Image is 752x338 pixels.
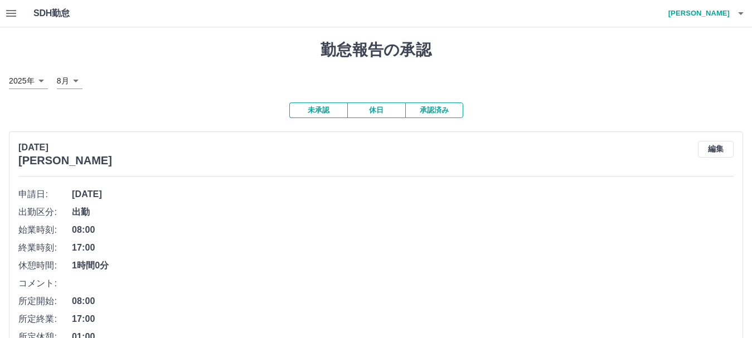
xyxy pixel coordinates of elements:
button: 未承認 [289,102,347,118]
span: 出勤区分: [18,205,72,219]
span: 所定終業: [18,312,72,326]
button: 休日 [347,102,405,118]
span: 17:00 [72,241,734,254]
span: 1時間0分 [72,259,734,272]
span: 所定開始: [18,295,72,308]
span: 出勤 [72,205,734,219]
span: [DATE] [72,188,734,201]
span: 17:00 [72,312,734,326]
button: 承認済み [405,102,463,118]
h3: [PERSON_NAME] [18,154,112,167]
h1: 勤怠報告の承認 [9,41,743,60]
span: 終業時刻: [18,241,72,254]
span: 休憩時間: [18,259,72,272]
div: 2025年 [9,73,48,89]
span: コメント: [18,277,72,290]
span: 08:00 [72,223,734,237]
div: 8月 [57,73,83,89]
span: 08:00 [72,295,734,308]
span: 始業時刻: [18,223,72,237]
button: 編集 [698,141,734,158]
p: [DATE] [18,141,112,154]
span: 申請日: [18,188,72,201]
